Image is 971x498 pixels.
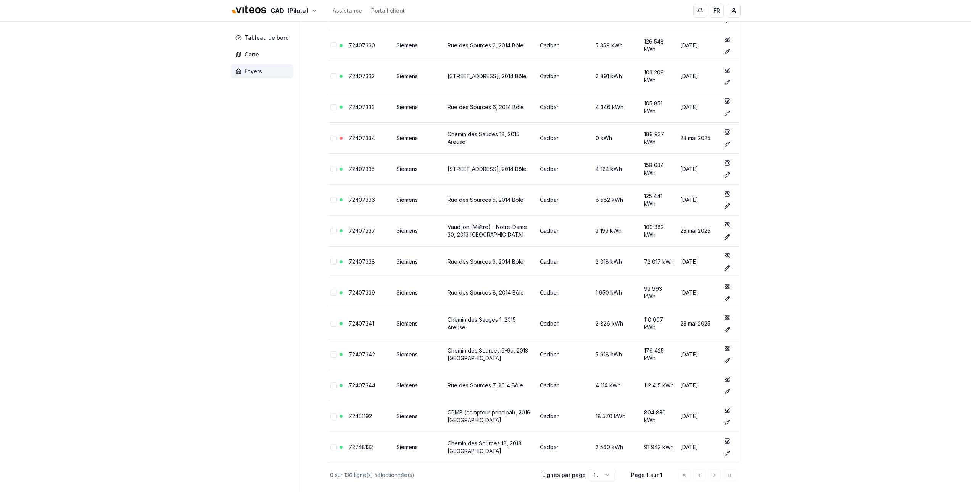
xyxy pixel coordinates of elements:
[644,285,674,300] div: 93 993 kWh
[231,48,296,61] a: Carte
[448,289,524,296] a: Rue des Sources 8, 2014 Bôle
[580,258,638,266] div: 2 018 kWh
[580,443,638,451] div: 2 560 kWh
[580,320,638,327] div: 2 826 kWh
[231,3,317,19] button: CAD(Pilote)
[245,68,262,75] span: Foyers
[330,104,337,110] button: Sélectionner la ligne
[537,215,577,246] td: Cadbar
[677,122,718,153] td: 23 mai 2025
[393,184,444,215] td: Siemens
[644,161,674,177] div: 158 034 kWh
[330,382,337,388] button: Sélectionner la ligne
[330,413,337,419] button: Sélectionner la ligne
[677,308,718,339] td: 23 mai 2025
[245,51,259,58] span: Carte
[580,42,638,49] div: 5 359 kWh
[580,103,638,111] div: 4 346 kWh
[393,92,444,122] td: Siemens
[245,34,289,42] span: Tableau de bord
[644,347,674,362] div: 179 425 kWh
[349,444,373,450] a: 72748132
[537,30,577,61] td: Cadbar
[330,197,337,203] button: Sélectionner la ligne
[644,100,674,115] div: 105 851 kWh
[677,432,718,463] td: [DATE]
[677,30,718,61] td: [DATE]
[644,409,674,424] div: 804 830 kWh
[330,73,337,79] button: Sélectionner la ligne
[349,135,375,141] a: 72407334
[393,432,444,463] td: Siemens
[537,308,577,339] td: Cadbar
[330,228,337,234] button: Sélectionner la ligne
[677,184,718,215] td: [DATE]
[287,6,308,15] span: (Pilote)
[677,339,718,370] td: [DATE]
[537,92,577,122] td: Cadbar
[231,64,296,78] a: Foyers
[393,215,444,246] td: Siemens
[448,104,524,110] a: Rue des Sources 6, 2014 Bôle
[393,370,444,401] td: Siemens
[580,351,638,358] div: 5 918 kWh
[580,289,638,297] div: 1 950 kWh
[330,290,337,296] button: Sélectionner la ligne
[371,7,405,15] a: Portail client
[542,471,586,479] p: Lignes par page
[644,382,674,389] div: 112 415 kWh
[537,61,577,92] td: Cadbar
[330,42,337,48] button: Sélectionner la ligne
[644,258,674,266] div: 72 017 kWh
[594,472,602,478] span: 130
[349,166,375,172] a: 72407335
[677,246,718,277] td: [DATE]
[580,165,638,173] div: 4 124 kWh
[271,6,284,15] span: CAD
[580,227,638,235] div: 3 193 kWh
[330,471,530,479] div: 0 sur 130 ligne(s) sélectionnée(s).
[537,122,577,153] td: Cadbar
[537,153,577,184] td: Cadbar
[448,73,527,79] a: [STREET_ADDRESS], 2014 Bôle
[537,339,577,370] td: Cadbar
[349,104,375,110] a: 72407333
[349,73,375,79] a: 72407332
[677,215,718,246] td: 23 mai 2025
[349,258,375,265] a: 72407338
[644,223,674,239] div: 109 382 kWh
[713,7,720,15] span: FR
[393,339,444,370] td: Siemens
[677,92,718,122] td: [DATE]
[448,316,516,330] a: Chemin des Sauges 1, 2015 Areuse
[677,370,718,401] td: [DATE]
[677,401,718,432] td: [DATE]
[448,440,521,454] a: Chemin des Sources 18, 2013 [GEOGRAPHIC_DATA]
[644,316,674,331] div: 110 007 kWh
[448,409,530,423] a: CPMB (compteur principal), 2016 [GEOGRAPHIC_DATA]
[580,196,638,204] div: 8 582 kWh
[231,1,267,19] img: Viteos - CAD Logo
[448,197,523,203] a: Rue des Sources 5, 2014 Bôle
[231,31,296,45] a: Tableau de bord
[580,413,638,420] div: 18 570 kWh
[448,166,527,172] a: [STREET_ADDRESS], 2014 Bôle
[349,289,375,296] a: 72407339
[677,153,718,184] td: [DATE]
[330,351,337,358] button: Sélectionner la ligne
[537,277,577,308] td: Cadbar
[644,443,674,451] div: 91 942 kWh
[330,321,337,327] button: Sélectionner la ligne
[330,135,337,141] button: Sélectionner la ligne
[677,61,718,92] td: [DATE]
[349,382,375,388] a: 72407344
[710,4,724,18] button: FR
[448,42,523,48] a: Rue des Sources 2, 2014 Bôle
[580,134,638,142] div: 0 kWh
[330,444,337,450] button: Sélectionner la ligne
[349,320,374,327] a: 72407341
[393,122,444,153] td: Siemens
[537,246,577,277] td: Cadbar
[537,370,577,401] td: Cadbar
[393,308,444,339] td: Siemens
